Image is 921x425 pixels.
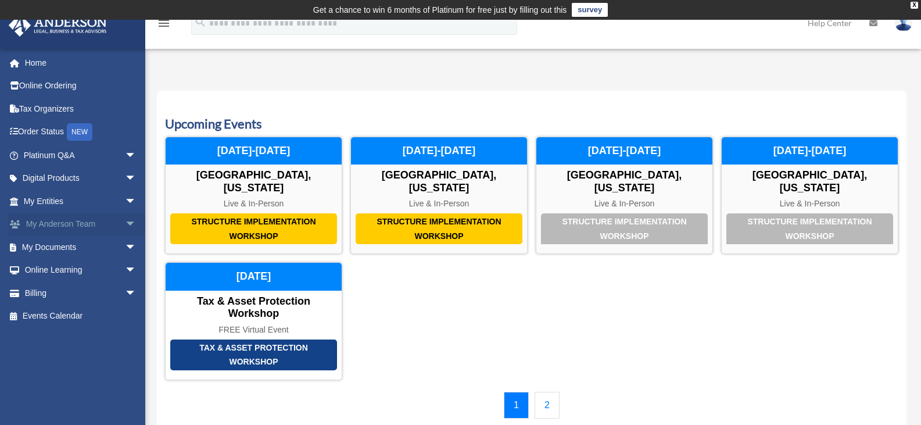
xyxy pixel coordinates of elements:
a: Online Learningarrow_drop_down [8,259,154,282]
a: 1 [504,392,529,419]
a: Structure Implementation Workshop [GEOGRAPHIC_DATA], [US_STATE] Live & In-Person [DATE]-[DATE] [721,137,898,254]
a: My Documentsarrow_drop_down [8,235,154,259]
div: Live & In-Person [166,199,342,209]
a: Home [8,51,154,74]
i: menu [157,16,171,30]
a: 2 [535,392,560,419]
a: Billingarrow_drop_down [8,281,154,305]
span: arrow_drop_down [125,144,148,167]
img: Anderson Advisors Platinum Portal [5,14,110,37]
a: My Entitiesarrow_drop_down [8,190,154,213]
a: Structure Implementation Workshop [GEOGRAPHIC_DATA], [US_STATE] Live & In-Person [DATE]-[DATE] [165,137,342,254]
div: FREE Virtual Event [166,325,342,335]
div: Tax & Asset Protection Workshop [170,340,337,370]
a: Tax Organizers [8,97,154,120]
a: Structure Implementation Workshop [GEOGRAPHIC_DATA], [US_STATE] Live & In-Person [DATE]-[DATE] [350,137,528,254]
a: Digital Productsarrow_drop_down [8,167,154,190]
span: arrow_drop_down [125,213,148,237]
a: Structure Implementation Workshop [GEOGRAPHIC_DATA], [US_STATE] Live & In-Person [DATE]-[DATE] [536,137,713,254]
i: search [194,16,207,28]
span: arrow_drop_down [125,190,148,213]
a: Tax & Asset Protection Workshop Tax & Asset Protection Workshop FREE Virtual Event [DATE] [165,262,342,380]
span: arrow_drop_down [125,259,148,283]
div: [DATE]-[DATE] [536,137,712,165]
div: [GEOGRAPHIC_DATA], [US_STATE] [722,169,898,194]
a: Order StatusNEW [8,120,154,144]
div: [GEOGRAPHIC_DATA], [US_STATE] [536,169,712,194]
h3: Upcoming Events [165,115,898,133]
div: Live & In-Person [351,199,527,209]
div: [DATE]-[DATE] [722,137,898,165]
img: User Pic [895,15,912,31]
div: [DATE]-[DATE] [351,137,527,165]
a: menu [157,20,171,30]
a: survey [572,3,608,17]
span: arrow_drop_down [125,235,148,259]
a: Platinum Q&Aarrow_drop_down [8,144,154,167]
div: Structure Implementation Workshop [541,213,708,244]
div: [DATE] [166,263,342,291]
div: Tax & Asset Protection Workshop [166,295,342,320]
div: Structure Implementation Workshop [726,213,893,244]
div: [GEOGRAPHIC_DATA], [US_STATE] [351,169,527,194]
div: Get a chance to win 6 months of Platinum for free just by filling out this [313,3,567,17]
a: Online Ordering [8,74,154,98]
div: close [911,2,918,9]
a: My Anderson Teamarrow_drop_down [8,213,154,236]
div: NEW [67,123,92,141]
a: Events Calendar [8,305,148,328]
div: Structure Implementation Workshop [170,213,337,244]
div: Live & In-Person [536,199,712,209]
div: [GEOGRAPHIC_DATA], [US_STATE] [166,169,342,194]
div: Live & In-Person [722,199,898,209]
div: Structure Implementation Workshop [356,213,522,244]
div: [DATE]-[DATE] [166,137,342,165]
span: arrow_drop_down [125,281,148,305]
span: arrow_drop_down [125,167,148,191]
